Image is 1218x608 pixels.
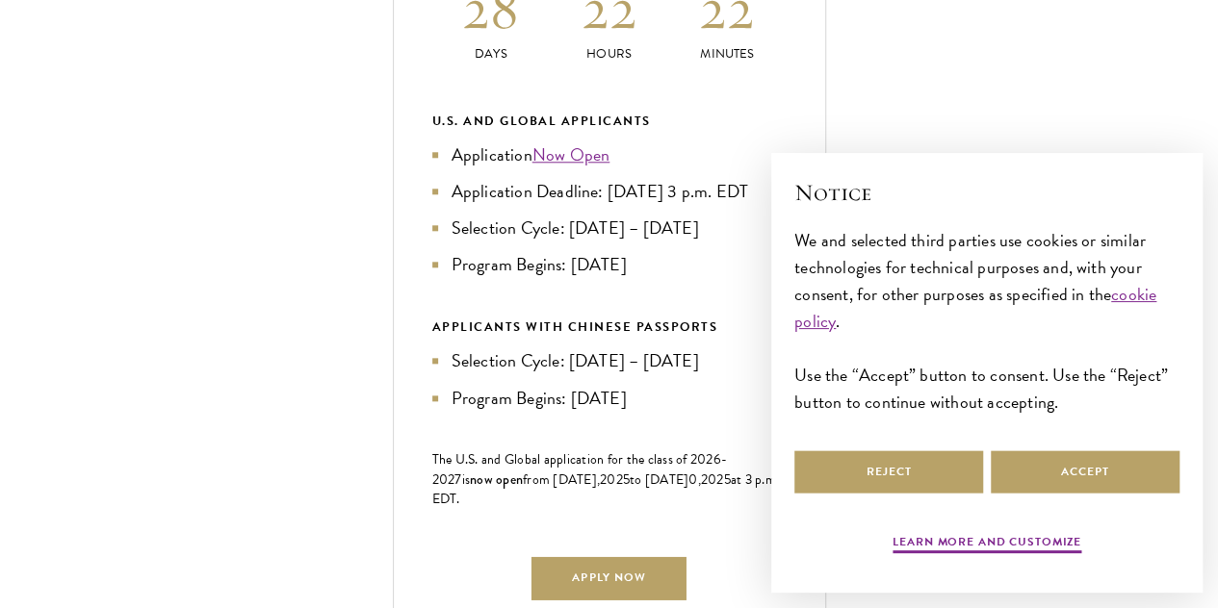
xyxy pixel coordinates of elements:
[432,141,787,168] li: Application
[470,469,523,489] span: now open
[432,215,787,241] li: Selection Cycle: [DATE] – [DATE]
[794,227,1179,417] div: We and selected third parties use cookies or similar technologies for technical purposes and, wit...
[432,469,780,509] span: at 3 p.m. EDT.
[600,469,623,490] span: 202
[532,141,610,167] a: Now Open
[724,469,731,490] span: 5
[623,469,630,490] span: 5
[432,111,787,132] div: U.S. and Global Applicants
[713,449,721,469] span: 6
[698,469,701,490] span: ,
[668,44,787,64] p: Minutes
[462,469,471,490] span: is
[893,533,1081,556] button: Learn more and customize
[794,281,1156,334] a: cookie policy
[432,347,787,374] li: Selection Cycle: [DATE] – [DATE]
[432,251,787,278] li: Program Begins: [DATE]
[701,469,724,490] span: 202
[630,469,688,490] span: to [DATE]
[432,44,551,64] p: Days
[454,469,461,490] span: 7
[432,449,713,469] span: The U.S. and Global application for the class of 202
[531,557,686,600] a: Apply Now
[688,469,697,490] span: 0
[432,385,787,412] li: Program Begins: [DATE]
[794,176,1179,209] h2: Notice
[432,317,787,338] div: APPLICANTS WITH CHINESE PASSPORTS
[794,450,983,494] button: Reject
[523,469,600,490] span: from [DATE],
[432,178,787,205] li: Application Deadline: [DATE] 3 p.m. EDT
[550,44,668,64] p: Hours
[432,449,728,490] span: -202
[991,450,1179,494] button: Accept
